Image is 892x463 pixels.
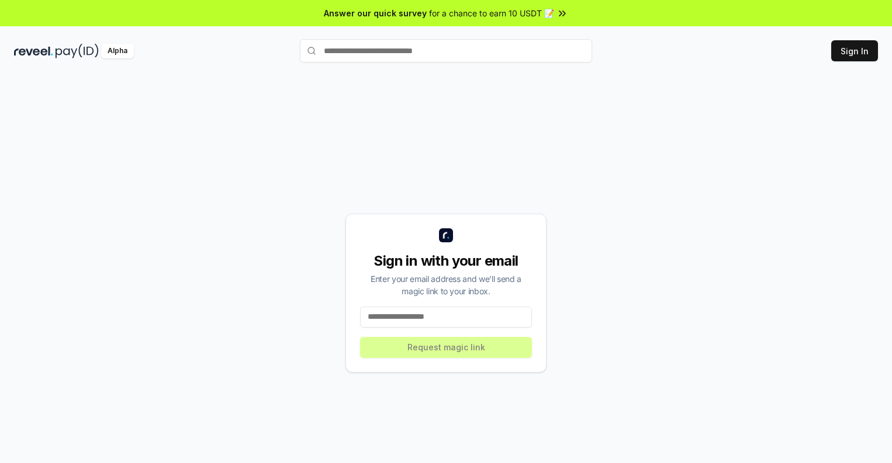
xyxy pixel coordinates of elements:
[324,7,427,19] span: Answer our quick survey
[360,273,532,297] div: Enter your email address and we’ll send a magic link to your inbox.
[14,44,53,58] img: reveel_dark
[360,252,532,270] div: Sign in with your email
[429,7,554,19] span: for a chance to earn 10 USDT 📝
[831,40,878,61] button: Sign In
[101,44,134,58] div: Alpha
[56,44,99,58] img: pay_id
[439,228,453,242] img: logo_small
